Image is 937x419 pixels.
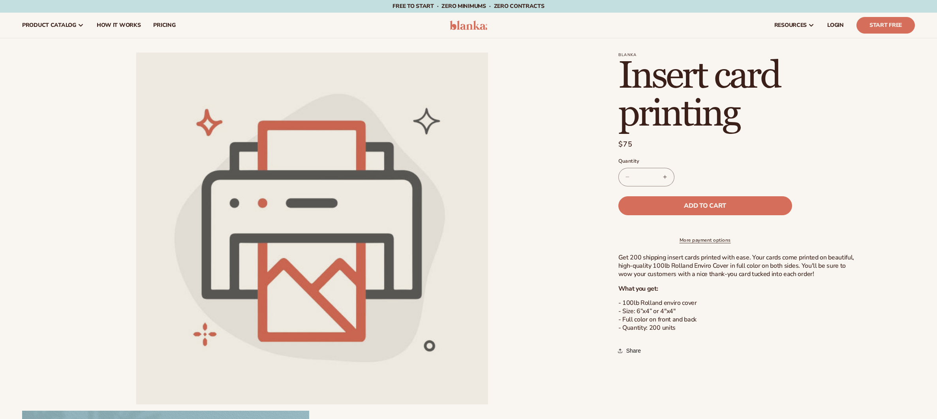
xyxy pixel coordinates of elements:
span: $75 [618,139,633,150]
span: pricing [153,22,175,28]
img: logo [450,21,487,30]
a: resources [768,13,821,38]
span: LOGIN [827,22,844,28]
a: More payment options [618,237,792,244]
span: resources [774,22,807,28]
a: Start Free [856,17,915,34]
h1: Insert card printing [618,57,855,133]
p: Get 200 shipping insert cards printed with ease. Your cards come printed on beautiful, high-quali... [618,254,855,278]
span: How It Works [97,22,141,28]
label: Quantity [618,158,792,165]
a: pricing [147,13,182,38]
strong: What you get: [618,284,658,293]
p: - 100lb Rolland enviro cover - Size: 6”x4” or 4"x4" - Full color on front and back - Quantity: 20... [618,299,855,332]
a: How It Works [90,13,147,38]
a: product catalog [16,13,90,38]
span: product catalog [22,22,76,28]
button: Share [618,342,643,359]
p: Blanka [618,53,855,57]
span: Add to cart [684,203,726,209]
span: Free to start · ZERO minimums · ZERO contracts [392,2,544,10]
a: LOGIN [821,13,850,38]
button: Add to cart [618,196,792,215]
